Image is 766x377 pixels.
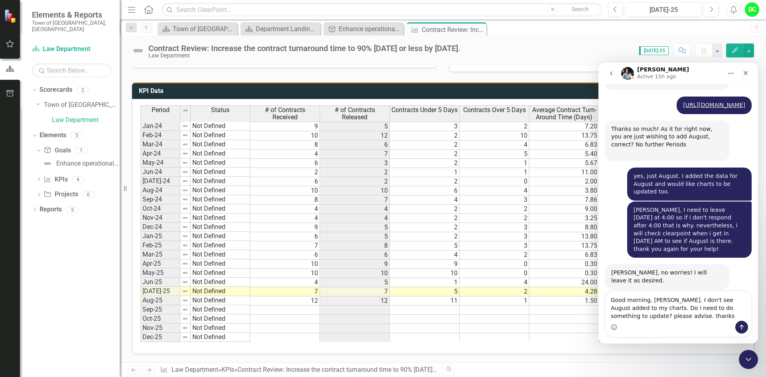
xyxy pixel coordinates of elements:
div: 2 [76,87,89,93]
img: 8DAGhfEEPCf229AAAAAElFTkSuQmCC [182,242,188,249]
input: Search Below... [32,63,112,77]
td: 1 [390,278,460,287]
img: 8DAGhfEEPCf229AAAAAElFTkSuQmCC [182,196,188,203]
td: 6.83 [529,140,599,150]
td: 4.28 [529,287,599,296]
td: Oct-25 [140,314,180,324]
td: Not Defined [191,213,250,223]
img: 8DAGhfEEPCf229AAAAAElFTkSuQmCC [182,187,188,193]
td: 6 [320,251,390,260]
td: 7.20 [529,122,599,131]
td: 6 [250,251,320,260]
td: 13.80 [529,232,599,241]
td: 6 [250,159,320,168]
td: 6.83 [529,251,599,260]
span: [DATE]-25 [639,46,669,55]
img: 8DAGhfEEPCf229AAAAAElFTkSuQmCC [182,297,188,304]
a: Law Department [32,45,112,54]
td: 5 [320,122,390,131]
td: 4 [390,195,460,205]
img: 8DAGhfEEPCf229AAAAAElFTkSuQmCC [182,334,188,340]
td: Not Defined [191,333,250,342]
td: Sep-24 [140,195,180,204]
td: 7 [320,150,390,159]
td: 6 [320,140,390,150]
td: Not Defined [191,278,250,287]
img: Not Defined [43,159,52,168]
td: Mar-24 [140,140,180,149]
td: 2 [390,140,460,150]
img: 8DAGhfEEPCf229AAAAAElFTkSuQmCC [182,150,188,157]
td: 2 [390,214,460,223]
td: 4 [250,150,320,159]
td: 5 [390,241,460,251]
td: Not Defined [191,140,250,149]
td: 10 [250,260,320,269]
div: 4 [72,176,85,183]
td: Aug-24 [140,186,180,195]
span: # of Contracts Received [252,107,318,120]
td: 10 [320,269,390,278]
img: 8DAGhfEEPCf229AAAAAElFTkSuQmCC [182,261,188,267]
span: Contracts Under 5 Days [391,107,458,114]
td: 10 [390,269,460,278]
img: ClearPoint Strategy [4,9,18,23]
td: 8 [320,241,390,251]
td: Not Defined [191,168,250,177]
img: 8DAGhfEEPCf229AAAAAElFTkSuQmCC [182,325,188,331]
a: Town of [GEOGRAPHIC_DATA] Page [160,24,235,34]
td: Apr-24 [140,149,180,158]
td: 5 [390,287,460,296]
td: 24.00 [529,278,599,287]
iframe: Intercom live chat [739,350,758,369]
td: Not Defined [191,296,250,305]
td: 2 [390,150,460,159]
td: 4 [250,278,320,287]
td: 8 [250,140,320,150]
td: 11 [390,296,460,306]
td: 3 [390,122,460,131]
a: Department Landing Page [243,24,318,34]
td: 2 [390,159,460,168]
td: 7 [250,241,320,251]
td: 7 [320,287,390,296]
td: 2 [320,177,390,186]
td: 2 [460,251,529,260]
a: Town of [GEOGRAPHIC_DATA] [44,101,120,110]
td: 0.30 [529,269,599,278]
td: Not Defined [191,241,250,250]
td: Not Defined [191,223,250,232]
span: Period [152,107,170,114]
td: 0.30 [529,260,599,269]
div: Department Landing Page [256,24,318,34]
td: Not Defined [191,287,250,296]
td: Not Defined [191,314,250,324]
td: Not Defined [191,250,250,259]
a: Scorecards [39,85,72,95]
td: Mar-25 [140,250,180,259]
td: 4 [250,205,320,214]
td: Not Defined [191,232,250,241]
td: Nov-24 [140,213,180,223]
div: Contract Review: Increase the contract turnaround time to 90% [DATE] or less by [DATE]. [422,25,484,35]
a: KPIs [43,175,67,184]
td: May-24 [140,158,180,168]
td: [DATE]-24 [140,177,180,186]
img: 8DAGhfEEPCf229AAAAAElFTkSuQmCC [182,178,188,184]
td: Not Defined [191,305,250,314]
img: 8DAGhfEEPCf229AAAAAElFTkSuQmCC [182,270,188,276]
div: Contract Review: Increase the contract turnaround time to 90% [DATE] or less by [DATE]. [148,44,460,53]
td: 10 [320,186,390,195]
td: 1 [460,159,529,168]
td: 9 [320,260,390,269]
td: 12 [320,131,390,140]
td: 1 [460,168,529,177]
td: 3 [460,195,529,205]
span: Contracts Over 5 Days [463,107,526,114]
span: Status [211,107,229,114]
